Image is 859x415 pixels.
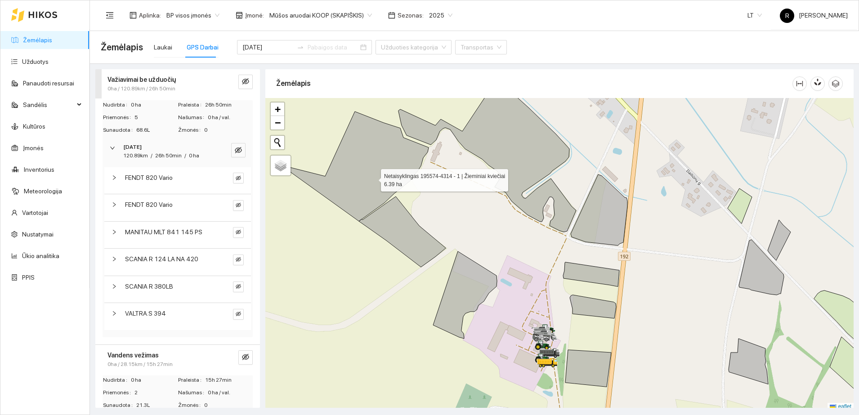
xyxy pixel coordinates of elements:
[103,126,136,134] span: Sunaudota
[22,274,35,281] a: PPIS
[95,345,260,374] div: Vandens vežimas0ha / 28.15km / 15h 27mineye-invisible
[22,58,49,65] a: Užduotys
[107,352,159,359] strong: Vandens vežimas
[104,167,251,194] div: FENDT 820 Varioeye-invisible
[189,152,199,159] span: 0 ha
[747,9,762,22] span: LT
[429,9,452,22] span: 2025
[271,156,291,175] a: Layers
[112,256,117,262] span: right
[22,252,59,259] a: Ūkio analitika
[793,80,806,87] span: column-width
[231,143,246,157] button: eye-invisible
[103,101,131,109] span: Nudirbta
[242,353,249,362] span: eye-invisible
[101,40,143,54] span: Žemėlapis
[398,10,424,20] span: Sezonas :
[204,126,252,134] span: 0
[208,388,252,397] span: 0 ha / val.
[792,76,807,91] button: column-width
[125,281,173,291] span: SCANIA R 380LB
[785,9,789,23] span: R
[178,101,205,109] span: Praleista
[112,284,117,289] span: right
[125,254,198,264] span: SCANIA R 124 LA NA 420
[112,311,117,316] span: right
[166,9,219,22] span: BP visos įmonės
[139,10,161,20] span: Aplinka :
[297,44,304,51] span: swap-right
[178,113,208,122] span: Našumas
[236,229,241,236] span: eye-invisible
[275,103,281,115] span: +
[155,152,182,159] span: 26h 50min
[24,166,54,173] a: Inventorius
[125,200,173,210] span: FENDT 820 Vario
[233,281,244,292] button: eye-invisible
[184,152,186,159] span: /
[23,144,44,152] a: Įmonės
[271,116,284,129] a: Zoom out
[123,144,142,150] strong: [DATE]
[204,401,252,410] span: 0
[271,136,284,149] button: Initiate a new search
[101,6,119,24] button: menu-fold
[242,78,249,86] span: eye-invisible
[131,376,177,384] span: 0 ha
[103,401,136,410] span: Sunaudota
[205,376,252,384] span: 15h 27min
[110,145,115,151] span: right
[151,152,152,159] span: /
[245,10,264,20] span: Įmonė :
[238,350,253,365] button: eye-invisible
[178,126,204,134] span: Žmonės
[103,113,134,122] span: Priemonės
[236,257,241,263] span: eye-invisible
[24,187,62,195] a: Meteorologija
[125,227,202,237] span: MANITAU MLT 841 145 PS
[308,42,358,52] input: Pabaigos data
[136,401,177,410] span: 21.3L
[297,44,304,51] span: to
[123,152,148,159] span: 120.89km
[112,229,117,235] span: right
[830,403,851,410] a: Leaflet
[136,126,177,134] span: 68.6L
[106,11,114,19] span: menu-fold
[130,12,137,19] span: layout
[275,117,281,128] span: −
[23,123,45,130] a: Kultūros
[103,388,134,397] span: Priemonės
[131,101,177,109] span: 0 ha
[187,42,219,52] div: GPS Darbai
[103,138,253,165] div: [DATE]120.89km/26h 50min/0 haeye-invisible
[107,360,173,369] span: 0ha / 28.15km / 15h 27min
[233,173,244,183] button: eye-invisible
[104,194,251,221] div: FENDT 820 Varioeye-invisible
[242,42,293,52] input: Pradžios data
[104,276,251,303] div: SCANIA R 380LBeye-invisible
[107,85,175,93] span: 0ha / 120.89km / 26h 50min
[112,175,117,180] span: right
[236,202,241,209] span: eye-invisible
[178,376,205,384] span: Praleista
[125,173,173,183] span: FENDT 820 Vario
[107,76,176,83] strong: Važiavimai be užduočių
[236,12,243,19] span: shop
[104,303,251,330] div: VALTRA.S 394eye-invisible
[23,80,74,87] a: Panaudoti resursai
[104,249,251,275] div: SCANIA R 124 LA NA 420eye-invisible
[269,9,372,22] span: Mūšos aruodai KOOP (SKAPIŠKIS)
[235,147,242,155] span: eye-invisible
[125,308,166,318] span: VALTRA.S 394
[233,309,244,320] button: eye-invisible
[103,376,131,384] span: Nudirbta
[134,388,177,397] span: 2
[154,42,172,52] div: Laukai
[112,202,117,207] span: right
[205,101,252,109] span: 26h 50min
[95,69,260,98] div: Važiavimai be užduočių0ha / 120.89km / 26h 50mineye-invisible
[276,71,792,96] div: Žemėlapis
[236,284,241,290] span: eye-invisible
[23,36,52,44] a: Žemėlapis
